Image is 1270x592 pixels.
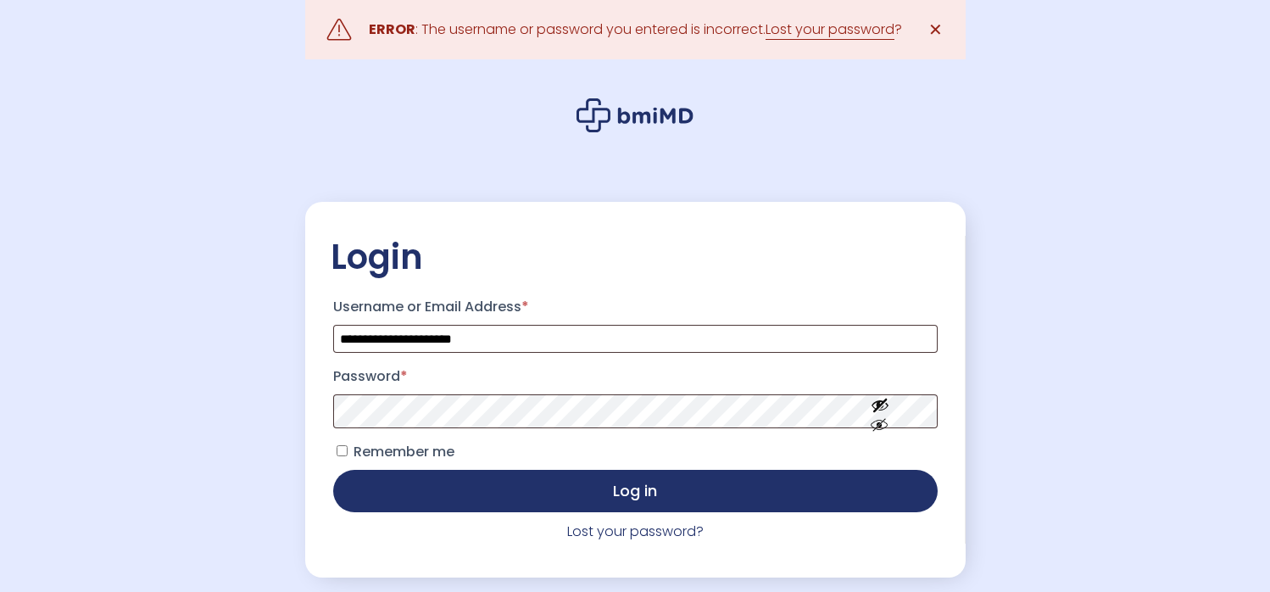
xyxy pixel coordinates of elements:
[833,383,927,441] button: Show password
[354,442,454,461] span: Remember me
[337,445,348,456] input: Remember me
[369,20,415,39] strong: ERROR
[919,13,953,47] a: ✕
[928,18,943,42] span: ✕
[766,20,894,40] a: Lost your password
[369,18,902,42] div: : The username or password you entered is incorrect. ?
[333,470,938,512] button: Log in
[331,236,940,278] h2: Login
[567,522,704,541] a: Lost your password?
[333,293,938,321] label: Username or Email Address
[333,363,938,390] label: Password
